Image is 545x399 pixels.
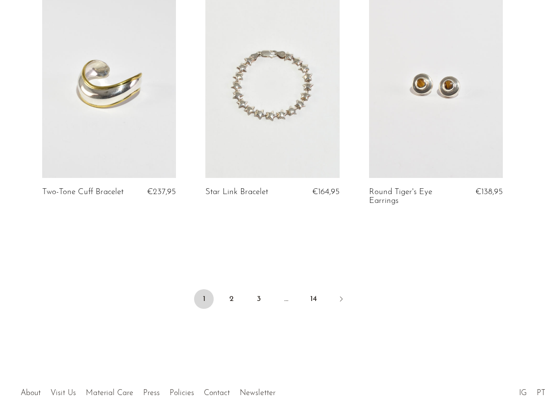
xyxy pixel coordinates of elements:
a: Star Link Bracelet [205,188,268,197]
span: €237,95 [147,188,176,196]
a: Visit Us [50,389,76,397]
span: 1 [194,289,214,309]
a: Next [331,289,351,311]
a: 3 [249,289,269,309]
a: 14 [304,289,323,309]
a: Policies [170,389,194,397]
span: … [276,289,296,309]
span: €138,95 [475,188,503,196]
a: Material Care [86,389,133,397]
a: Round Tiger's Eye Earrings [369,188,457,206]
span: €164,95 [312,188,340,196]
a: IG [519,389,527,397]
a: Press [143,389,160,397]
a: 2 [222,289,241,309]
a: Two-Tone Cuff Bracelet [42,188,124,197]
a: About [21,389,41,397]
